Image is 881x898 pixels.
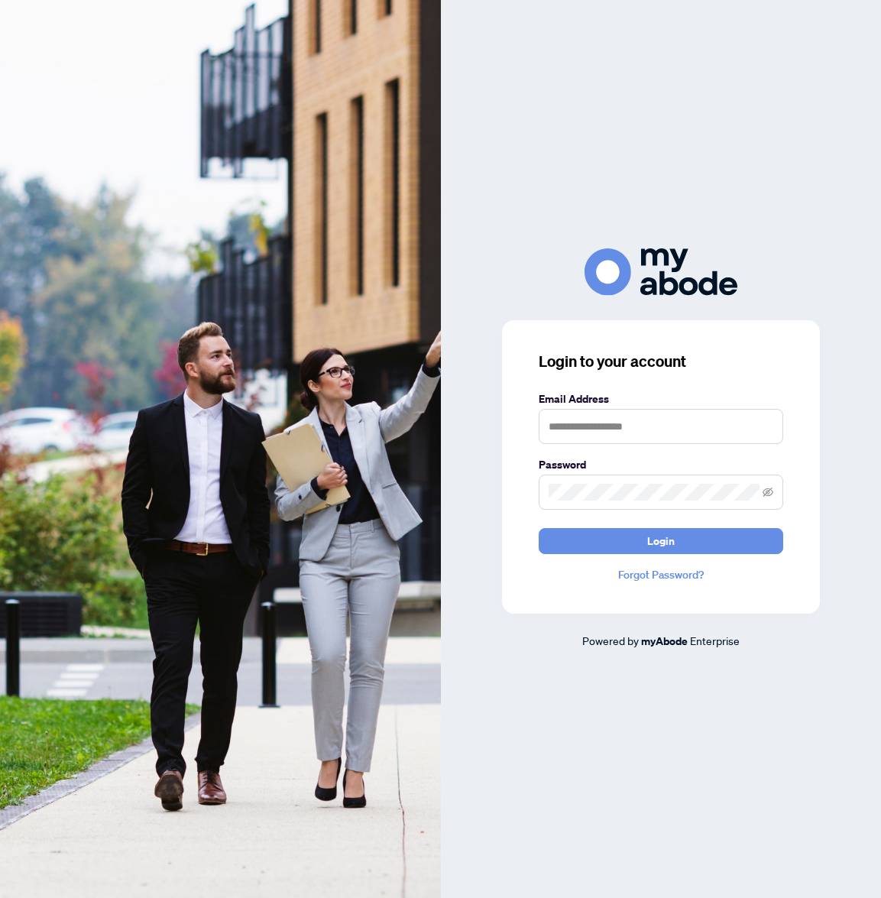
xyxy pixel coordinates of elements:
span: Login [647,529,675,553]
span: eye-invisible [763,487,773,498]
img: ma-logo [585,248,737,295]
h3: Login to your account [539,351,783,372]
a: Forgot Password? [539,566,783,583]
span: Powered by [582,634,639,647]
button: Login [539,528,783,554]
label: Password [539,456,783,473]
a: myAbode [641,633,688,650]
label: Email Address [539,391,783,407]
span: Enterprise [690,634,740,647]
